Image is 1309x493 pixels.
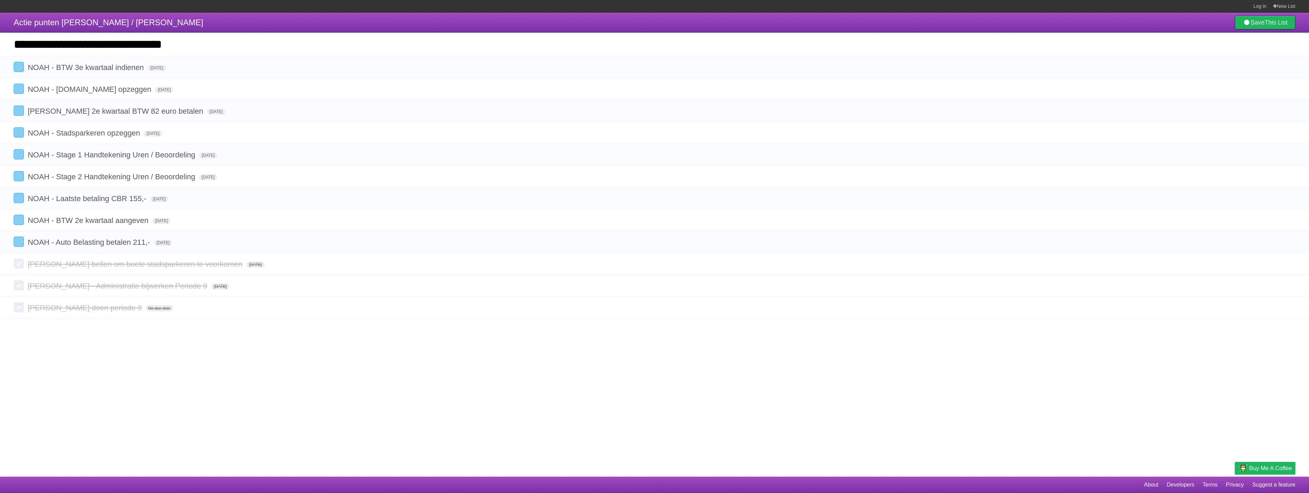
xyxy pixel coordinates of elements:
[14,105,24,116] label: Done
[28,304,143,312] span: [PERSON_NAME] doen periode 9
[1265,19,1287,26] b: This List
[14,193,24,203] label: Done
[14,215,24,225] label: Done
[199,152,218,158] span: [DATE]
[207,109,225,115] span: [DATE]
[28,107,205,115] span: [PERSON_NAME] 2e kwartaal BTW 82 euro betalen
[146,305,173,311] span: No due date
[28,63,146,72] span: NOAH - BTW 3e kwartaal indienen
[155,87,174,93] span: [DATE]
[154,240,173,246] span: [DATE]
[1144,478,1158,491] a: About
[1235,462,1295,475] a: Buy me a coffee
[199,174,218,180] span: [DATE]
[1235,16,1295,29] a: SaveThis List
[14,18,203,27] span: Actie punten [PERSON_NAME] / [PERSON_NAME]
[1252,478,1295,491] a: Suggest a feature
[14,302,24,312] label: Done
[14,237,24,247] label: Done
[14,258,24,269] label: Done
[28,129,142,137] span: NOAH - Stadsparkeren opzeggen
[150,196,169,202] span: [DATE]
[14,84,24,94] label: Done
[1238,462,1248,474] img: Buy me a coffee
[28,216,150,225] span: NOAH - BTW 2e kwartaal aangeven
[28,194,148,203] span: NOAH - Laatste betaling CBR 155,-
[28,282,209,290] span: [PERSON_NAME] - Administratie bijwerken Periode 9
[1167,478,1194,491] a: Developers
[246,262,265,268] span: [DATE]
[28,85,153,94] span: NOAH - [DOMAIN_NAME] opzeggen
[14,127,24,138] label: Done
[1226,478,1244,491] a: Privacy
[28,151,197,159] span: NOAH - Stage 1 Handtekening Uren / Beoordeling
[1249,462,1292,474] span: Buy me a coffee
[14,280,24,291] label: Done
[28,260,244,268] span: [PERSON_NAME] bellen om boete stadsparkeren te voorkomen
[14,171,24,181] label: Done
[14,149,24,159] label: Done
[211,283,230,290] span: [DATE]
[148,65,166,71] span: [DATE]
[14,62,24,72] label: Done
[1203,478,1218,491] a: Terms
[152,218,171,224] span: [DATE]
[28,172,197,181] span: NOAH - Stage 2 Handtekening Uren / Beoordeling
[144,130,162,137] span: [DATE]
[28,238,152,246] span: NOAH - Auto Belasting betalen 211,-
